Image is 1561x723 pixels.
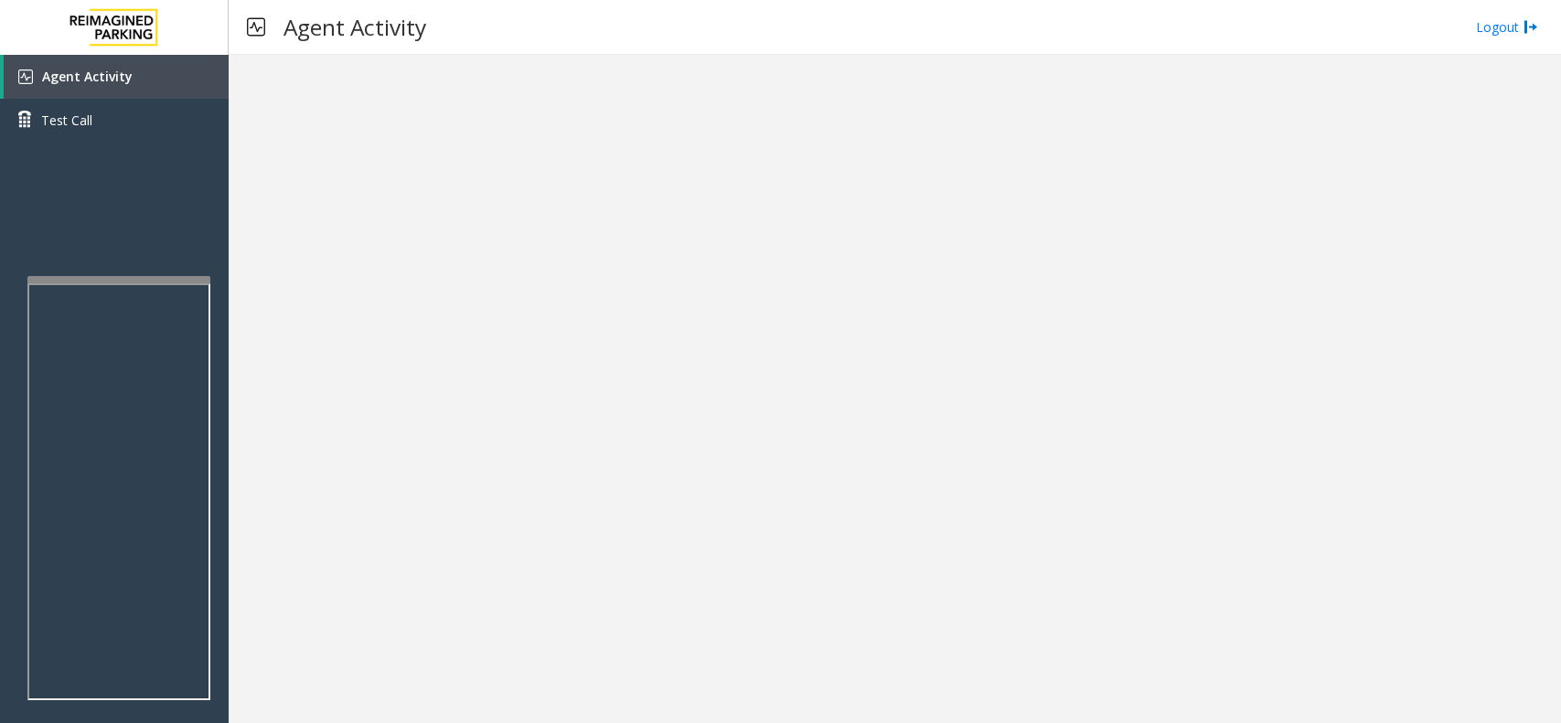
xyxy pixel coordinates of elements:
[4,55,229,99] a: Agent Activity
[18,69,33,84] img: 'icon'
[274,5,435,49] h3: Agent Activity
[247,5,265,49] img: pageIcon
[42,68,133,85] span: Agent Activity
[1524,17,1538,37] img: logout
[41,111,92,130] span: Test Call
[1476,17,1538,37] a: Logout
